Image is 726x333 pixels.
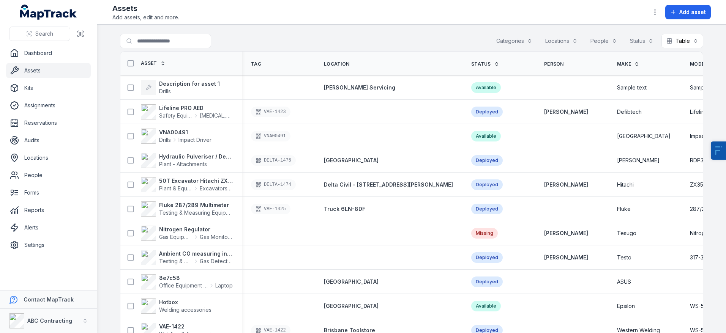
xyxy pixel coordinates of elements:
span: Add assets, edit and more. [112,14,179,21]
span: Lifeline [690,108,708,116]
a: Lifeline PRO AEDSafety Equipment[MEDICAL_DATA] [141,104,233,119]
div: VNA00491 [251,131,290,141]
a: Dashboard [6,46,91,61]
span: Defibtech [617,108,642,116]
button: People [586,34,622,48]
a: Truck 6LN-8DF [324,205,365,213]
a: Nitrogen RegulatorGas EquipmentGas Monitors - Methane [141,226,233,241]
span: Plant - Attachments [159,161,207,167]
span: Asset [141,60,157,66]
span: Testing & Measuring Equipment [159,209,238,216]
strong: 50T Excavator Hitachi ZX350 [159,177,233,185]
div: DELTA-1474 [251,179,296,190]
div: VAE-1423 [251,107,290,117]
a: HotboxWelding accessories [141,298,211,314]
span: Sample text [617,84,647,91]
button: Locations [540,34,582,48]
span: Excavators & Plant [200,185,233,192]
strong: Nitrogen Regulator [159,226,233,233]
span: Model [690,61,707,67]
a: Alerts [6,220,91,235]
a: Asset [141,60,166,66]
a: [PERSON_NAME] [544,229,588,237]
strong: Fluke 287/289 Multimeter [159,201,233,209]
a: MapTrack [20,5,77,20]
span: 317-3 [690,254,704,261]
span: Hitachi [617,181,634,188]
button: Table [661,34,703,48]
a: 50T Excavator Hitachi ZX350Plant & EquipmentExcavators & Plant [141,177,233,192]
strong: Lifeline PRO AED [159,104,233,112]
span: Safety Equipment [159,112,192,119]
span: Drills [159,88,171,94]
div: Deployed [471,276,503,287]
span: Testing & Measuring Equipment [159,258,192,265]
a: Status [471,61,499,67]
a: [PERSON_NAME] [544,108,588,116]
div: Deployed [471,155,503,166]
a: Settings [6,237,91,253]
a: Locations [6,150,91,165]
a: Assignments [6,98,91,113]
span: [GEOGRAPHIC_DATA] [617,132,671,140]
strong: Ambient CO measuring instrument [159,250,233,258]
span: Impact Driver [690,132,723,140]
span: Tag [251,61,261,67]
a: Kits [6,80,91,96]
span: Office Equipment & IT [159,282,208,289]
div: DELTA-1475 [251,155,296,166]
span: WS-5R [690,302,707,310]
a: [GEOGRAPHIC_DATA] [324,157,379,164]
div: Missing [471,228,498,239]
span: Epsilon [617,302,635,310]
span: Drills [159,136,171,144]
span: Make [617,61,631,67]
a: Ambient CO measuring instrumentTesting & Measuring EquipmentGas Detectors [141,250,233,265]
span: ASUS [617,278,631,286]
strong: ABC Contracting [27,317,72,324]
span: Sample text [690,84,720,91]
div: Available [471,301,501,311]
span: Tesugo [617,229,636,237]
span: 287/289 [690,205,712,213]
span: Truck 6LN-8DF [324,206,365,212]
button: Search [9,27,70,41]
a: Audits [6,133,91,148]
span: Person [544,61,564,67]
a: People [6,168,91,183]
a: Assets [6,63,91,78]
span: Fluke [617,205,631,213]
a: Fluke 287/289 MultimeterTesting & Measuring Equipment [141,201,233,217]
span: Gas Monitors - Methane [200,233,233,241]
strong: Contact MapTrack [24,296,74,303]
a: [PERSON_NAME] [544,254,588,261]
a: [PERSON_NAME] Servicing [324,84,395,91]
span: [MEDICAL_DATA] [200,112,233,119]
h2: Assets [112,3,179,14]
a: Make [617,61,639,67]
span: Plant & Equipment [159,185,192,192]
div: Available [471,131,501,141]
strong: Hotbox [159,298,211,306]
button: Status [625,34,658,48]
span: Status [471,61,491,67]
div: Deployed [471,252,503,263]
strong: Description for asset 1 [159,80,220,88]
a: Hydraulic Pulveriser / Demolition ShearPlant - Attachments [141,153,233,168]
a: VNA00491DrillsImpact Driver [141,129,211,144]
span: RDP32 [690,157,707,164]
a: [PERSON_NAME] [544,181,588,188]
span: Laptop [215,282,233,289]
span: [GEOGRAPHIC_DATA] [324,278,379,285]
button: Add asset [665,5,711,19]
div: Deployed [471,107,503,117]
a: Delta Civil - [STREET_ADDRESS][PERSON_NAME] [324,181,453,188]
a: 8e7c58Office Equipment & ITLaptop [141,274,233,289]
span: ZX350 [690,181,707,188]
